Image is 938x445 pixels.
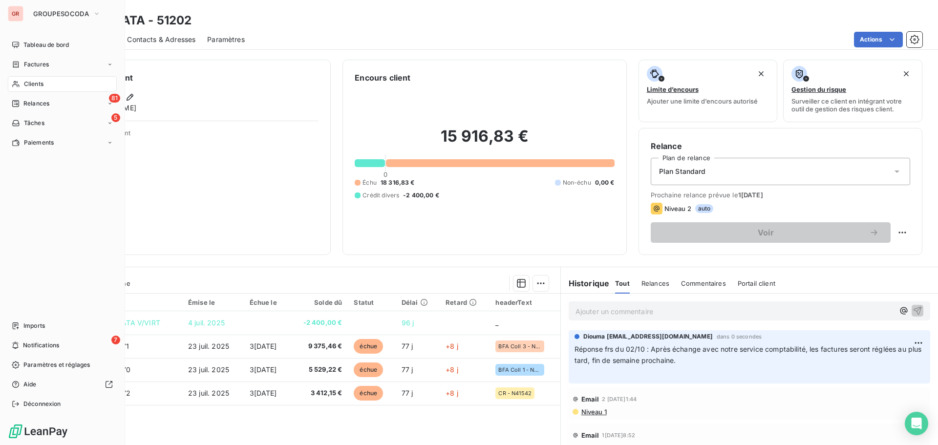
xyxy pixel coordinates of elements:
[109,94,120,103] span: 81
[641,279,669,287] span: Relances
[581,431,599,439] span: Email
[651,191,910,199] span: Prochaine relance prévue le
[595,178,615,187] span: 0,00 €
[354,298,389,306] div: Statut
[580,408,607,416] span: Niveau 1
[250,365,277,374] span: 3[DATE]
[381,178,415,187] span: 18 316,83 €
[498,367,541,373] span: BFA Coll 1 - N41540
[188,298,238,306] div: Émise le
[354,339,383,354] span: échue
[188,342,229,350] span: 23 juil. 2025
[295,341,342,351] span: 9 375,46 €
[33,10,89,18] span: GROUPESOCODA
[250,342,277,350] span: 3[DATE]
[188,365,229,374] span: 23 juil. 2025
[446,365,458,374] span: +8 j
[402,389,413,397] span: 77 j
[354,362,383,377] span: échue
[250,298,283,306] div: Échue le
[446,342,458,350] span: +8 j
[403,191,439,200] span: -2 400,00 €
[905,412,928,435] div: Open Intercom Messenger
[59,72,319,84] h6: Informations client
[495,298,554,306] div: headerText
[681,279,726,287] span: Commentaires
[295,365,342,375] span: 5 529,22 €
[495,318,498,327] span: _
[23,360,90,369] span: Paramètres et réglages
[362,191,399,200] span: Crédit divers
[355,127,614,156] h2: 15 916,83 €
[791,85,846,93] span: Gestion du risque
[127,35,195,44] span: Contacts & Adresses
[8,6,23,21] div: GR
[651,140,910,152] h6: Relance
[23,321,45,330] span: Imports
[783,60,922,122] button: Gestion du risqueSurveiller ce client en intégrant votre outil de gestion des risques client.
[615,279,630,287] span: Tout
[498,390,532,396] span: CR - N41542
[581,395,599,403] span: Email
[188,389,229,397] span: 23 juil. 2025
[662,229,869,236] span: Voir
[575,345,924,364] span: Réponse frs du 02/10 : Après échange avec notre service comptabilité, les factures seront réglées...
[639,60,778,122] button: Limite d’encoursAjouter une limite d’encours autorisé
[355,72,410,84] h6: Encours client
[24,138,54,147] span: Paiements
[498,343,541,349] span: BFA Coll 3 - N41541
[24,60,49,69] span: Factures
[717,334,762,339] span: dans 0 secondes
[86,12,192,29] h3: CAE DATA - 51202
[738,279,775,287] span: Portail client
[402,365,413,374] span: 77 j
[188,318,225,327] span: 4 juil. 2025
[664,205,691,212] span: Niveau 2
[295,388,342,398] span: 3 412,15 €
[23,400,61,408] span: Déconnexion
[446,389,458,397] span: +8 j
[207,35,245,44] span: Paramètres
[250,389,277,397] span: 3[DATE]
[23,380,37,389] span: Aide
[563,178,591,187] span: Non-échu
[295,318,342,328] span: -2 400,00 €
[738,191,763,199] span: 1[DATE]
[295,298,342,306] div: Solde dû
[602,396,637,402] span: 2 [DATE]1:44
[651,222,891,243] button: Voir
[446,298,484,306] div: Retard
[354,386,383,401] span: échue
[23,41,69,49] span: Tableau de bord
[695,204,714,213] span: auto
[111,113,120,122] span: 5
[362,178,377,187] span: Échu
[23,341,59,350] span: Notifications
[647,97,758,105] span: Ajouter une limite d’encours autorisé
[384,170,387,178] span: 0
[24,80,43,88] span: Clients
[8,424,68,439] img: Logo LeanPay
[854,32,903,47] button: Actions
[111,336,120,344] span: 7
[561,277,610,289] h6: Historique
[402,318,414,327] span: 96 j
[79,129,319,143] span: Propriétés Client
[402,342,413,350] span: 77 j
[583,332,713,341] span: Diouma [EMAIL_ADDRESS][DOMAIN_NAME]
[647,85,699,93] span: Limite d’encours
[24,119,44,127] span: Tâches
[791,97,914,113] span: Surveiller ce client en intégrant votre outil de gestion des risques client.
[659,167,706,176] span: Plan Standard
[23,99,49,108] span: Relances
[402,298,434,306] div: Délai
[602,432,635,438] span: 1[DATE]8:52
[8,377,117,392] a: Aide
